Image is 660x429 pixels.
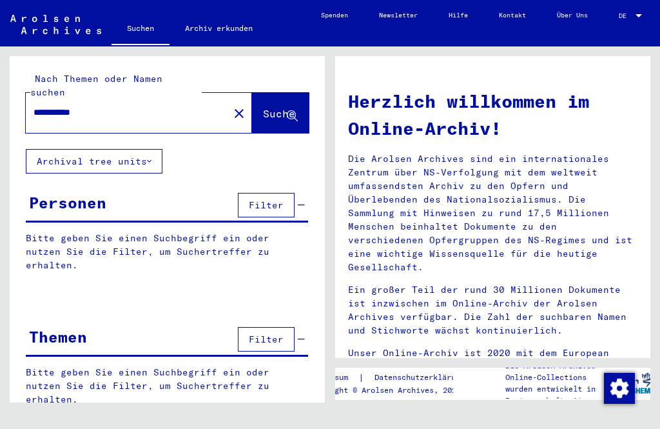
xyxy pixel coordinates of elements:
[170,13,268,44] a: Archiv erkunden
[249,199,284,211] span: Filter
[26,149,162,174] button: Archival tree units
[26,366,309,420] p: Bitte geben Sie einen Suchbegriff ein oder nutzen Sie die Filter, um Suchertreffer zu erhalten. O...
[348,88,637,142] h1: Herzlich willkommen im Online-Archiv!
[348,346,637,414] p: Unser Online-Archiv ist 2020 mit dem European Heritage Award / Europa Nostra Award 2020 ausgezeic...
[112,13,170,46] a: Suchen
[26,232,308,272] p: Bitte geben Sie einen Suchbegriff ein oder nutzen Sie die Filter, um Suchertreffer zu erhalten.
[29,191,106,214] div: Personen
[348,283,637,337] p: Ein großer Teil der rund 30 Millionen Dokumente ist inzwischen im Online-Archiv der Arolsen Archi...
[307,384,480,396] p: Copyright © Arolsen Archives, 2021
[307,371,480,384] div: |
[29,325,87,348] div: Themen
[238,193,295,217] button: Filter
[231,106,247,121] mat-icon: close
[226,100,252,126] button: Clear
[604,373,635,404] img: Zustimmung ändern
[505,360,611,383] p: Die Arolsen Archives Online-Collections
[603,372,634,403] div: Zustimmung ändern
[619,12,633,19] span: DE
[30,73,162,98] mat-label: Nach Themen oder Namen suchen
[249,334,284,345] span: Filter
[238,327,295,352] button: Filter
[348,152,637,274] p: Die Arolsen Archives sind ein internationales Zentrum über NS-Verfolgung mit dem weltweit umfasse...
[364,371,480,384] a: Datenschutzerklärung
[252,93,309,133] button: Suche
[505,383,611,406] p: wurden entwickelt in Partnerschaft mit
[263,107,295,120] span: Suche
[10,15,101,34] img: Arolsen_neg.svg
